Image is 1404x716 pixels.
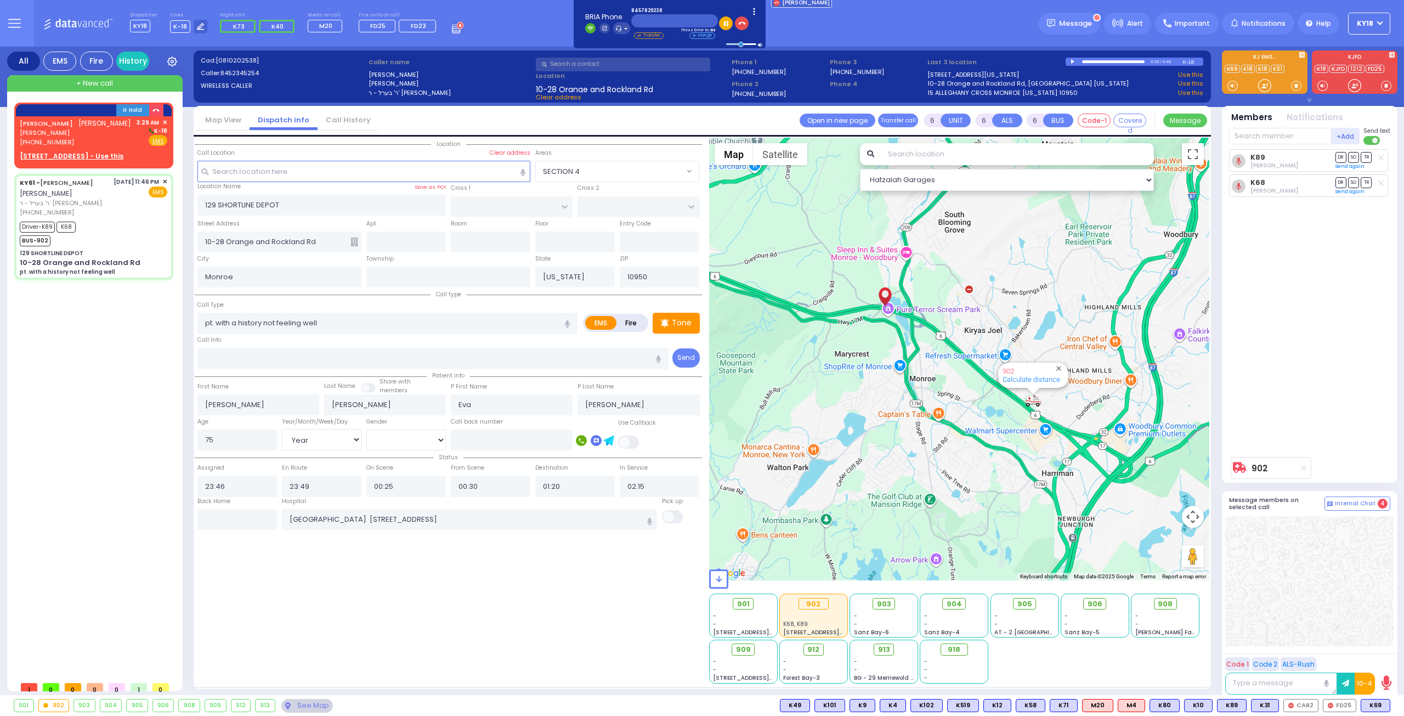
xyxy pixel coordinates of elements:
[131,683,147,691] span: 1
[992,114,1022,127] button: ALS
[783,620,808,628] span: K68, K89
[256,700,275,712] div: 913
[543,166,580,177] span: SECTION 4
[830,80,924,89] span: Phone 4
[1323,699,1356,712] div: FD25
[983,699,1011,712] div: BLS
[87,683,103,691] span: 0
[910,699,943,712] div: K102
[924,628,960,636] span: Sanz Bay-4
[1217,699,1247,712] div: K89
[1288,703,1294,708] img: red-radio-icon.svg
[1316,19,1331,29] span: Help
[451,219,467,228] label: Room
[282,509,658,530] input: Search hospital
[1025,394,1041,408] div: 902
[994,620,998,628] span: -
[1225,65,1240,73] a: K69
[1150,699,1180,712] div: BLS
[20,235,50,246] span: BUS-902
[1242,19,1286,29] span: Notifications
[1335,177,1346,188] span: DR
[1231,111,1272,124] button: Members
[854,674,915,682] span: BG - 29 Merriewold S.
[20,222,55,233] span: Driver-K89
[924,620,927,628] span: -
[20,208,74,217] span: [PHONE_NUMBER]
[535,149,552,157] label: Areas
[620,219,651,228] label: Entry Code
[197,255,209,263] label: City
[927,70,1019,80] a: [STREET_ADDRESS][US_STATE]
[1361,177,1372,188] span: TR
[1324,497,1390,511] button: Internal Chat 4
[878,114,918,127] button: Transfer call
[783,674,820,682] span: Forest Bay-3
[282,418,361,426] div: Year/Month/Week/Day
[689,32,715,39] li: Merge
[713,612,716,620] span: -
[1059,18,1092,29] span: Message
[1222,54,1307,62] label: KJ EMS...
[197,464,224,472] label: Assigned
[1016,699,1045,712] div: K58
[1361,699,1390,712] div: BLS
[20,178,40,187] span: KY61 -
[947,699,979,712] div: BLS
[231,700,251,712] div: 912
[1256,65,1270,73] a: K18
[366,219,376,228] label: Apt
[109,683,125,691] span: 0
[1357,19,1373,29] span: KY18
[713,657,716,666] span: -
[20,178,93,187] a: [PERSON_NAME]
[535,161,699,182] span: SECTION 4
[783,657,786,666] span: -
[1329,65,1347,73] a: KJFD
[1229,128,1332,144] input: Search member
[713,620,716,628] span: -
[271,22,284,31] span: K40
[779,578,820,592] span: K68, K89
[369,88,533,98] label: ר' בערל - ר' [PERSON_NAME]
[927,88,1078,98] a: 15 ALLEGHANY CROSS MONROE [US_STATE] 10950
[205,700,226,712] div: 909
[220,12,298,19] label: Night unit
[854,612,857,620] span: -
[20,151,123,161] u: [STREET_ADDRESS] - Use this
[366,418,387,426] label: Gender
[43,52,76,71] div: EMS
[130,12,157,19] label: Dispatcher
[282,497,306,506] label: Hospital
[1229,497,1324,511] h5: Message members on selected call
[197,497,230,506] label: Back Home
[854,620,857,628] span: -
[370,21,386,30] span: FD25
[148,127,167,135] span: K-18
[780,699,810,712] div: BLS
[737,599,750,610] span: 901
[850,699,875,712] div: BLS
[65,683,81,691] span: 0
[20,268,115,276] div: pt. with a history not feeling well
[1315,65,1328,73] a: K18
[1175,19,1210,29] span: Important
[369,79,533,88] label: [PERSON_NAME]
[1162,55,1172,68] div: 0:46
[1271,65,1284,73] a: K31
[578,382,614,391] label: P Last Name
[137,119,159,127] span: 3:29 AM
[1348,152,1359,162] span: SO
[616,316,647,330] label: Fire
[318,115,379,125] a: Call History
[877,599,891,610] span: 903
[197,301,224,309] label: Call Type
[1127,19,1143,29] span: Alert
[736,644,751,655] span: 909
[1135,620,1139,628] span: -
[1113,114,1146,127] button: Covered
[80,52,113,71] div: Fire
[1118,699,1145,712] div: M4
[149,187,167,198] span: EMS
[7,52,40,71] div: All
